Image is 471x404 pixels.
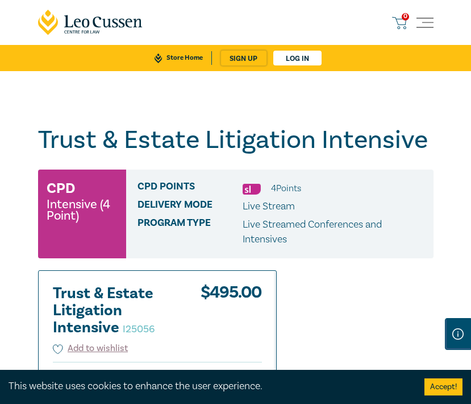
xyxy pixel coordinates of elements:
[9,379,407,394] div: This website uses cookies to enhance the user experience.
[47,199,118,221] small: Intensive (4 Point)
[137,181,243,196] span: CPD Points
[47,178,75,199] h3: CPD
[38,125,434,155] h1: Trust & Estate Litigation Intensive
[53,342,128,355] button: Add to wishlist
[271,181,301,196] li: 4 Point s
[221,51,266,65] a: sign up
[416,14,434,31] button: Toggle navigation
[201,285,262,342] div: $ 495.00
[273,51,322,65] a: Log in
[402,13,409,20] span: 0
[243,200,295,213] span: Live Stream
[424,378,462,395] button: Accept cookies
[123,323,155,336] small: I25056
[452,328,464,340] img: Information Icon
[243,217,422,247] p: Live Streamed Conferences and Intensives
[137,217,243,247] span: Program type
[146,51,211,65] a: Store Home
[243,184,261,195] img: Substantive Law
[137,199,243,214] span: Delivery Mode
[53,285,178,336] h2: Trust & Estate Litigation Intensive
